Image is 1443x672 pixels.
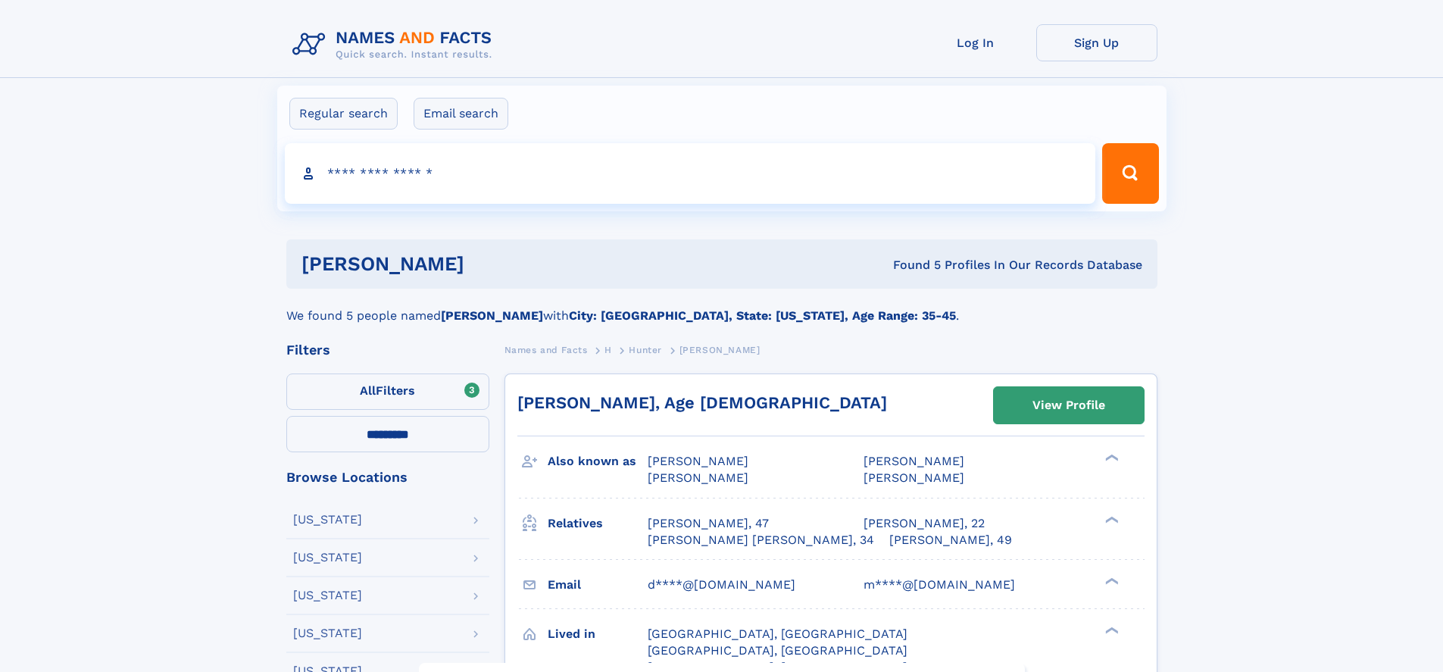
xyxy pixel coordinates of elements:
[548,572,648,598] h3: Email
[648,454,748,468] span: [PERSON_NAME]
[293,589,362,602] div: [US_STATE]
[517,393,887,412] a: [PERSON_NAME], Age [DEMOGRAPHIC_DATA]
[1101,453,1120,463] div: ❯
[286,374,489,410] label: Filters
[889,532,1012,549] a: [PERSON_NAME], 49
[629,345,662,355] span: Hunter
[648,627,907,641] span: [GEOGRAPHIC_DATA], [GEOGRAPHIC_DATA]
[441,308,543,323] b: [PERSON_NAME]
[679,345,761,355] span: [PERSON_NAME]
[293,627,362,639] div: [US_STATE]
[604,345,612,355] span: H
[915,24,1036,61] a: Log In
[286,289,1157,325] div: We found 5 people named with .
[604,340,612,359] a: H
[548,511,648,536] h3: Relatives
[289,98,398,130] label: Regular search
[1101,625,1120,635] div: ❯
[293,552,362,564] div: [US_STATE]
[286,343,489,357] div: Filters
[569,308,956,323] b: City: [GEOGRAPHIC_DATA], State: [US_STATE], Age Range: 35-45
[648,515,769,532] a: [PERSON_NAME], 47
[504,340,588,359] a: Names and Facts
[285,143,1096,204] input: search input
[1102,143,1158,204] button: Search Button
[648,532,874,549] a: [PERSON_NAME] [PERSON_NAME], 34
[286,470,489,484] div: Browse Locations
[548,449,648,474] h3: Also known as
[548,621,648,647] h3: Lived in
[648,470,748,485] span: [PERSON_NAME]
[1032,388,1105,423] div: View Profile
[864,515,985,532] a: [PERSON_NAME], 22
[301,255,679,273] h1: [PERSON_NAME]
[994,387,1144,424] a: View Profile
[679,257,1142,273] div: Found 5 Profiles In Our Records Database
[1101,576,1120,586] div: ❯
[1036,24,1157,61] a: Sign Up
[360,383,376,398] span: All
[864,454,964,468] span: [PERSON_NAME]
[648,643,907,658] span: [GEOGRAPHIC_DATA], [GEOGRAPHIC_DATA]
[293,514,362,526] div: [US_STATE]
[286,24,504,65] img: Logo Names and Facts
[629,340,662,359] a: Hunter
[414,98,508,130] label: Email search
[864,470,964,485] span: [PERSON_NAME]
[1101,514,1120,524] div: ❯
